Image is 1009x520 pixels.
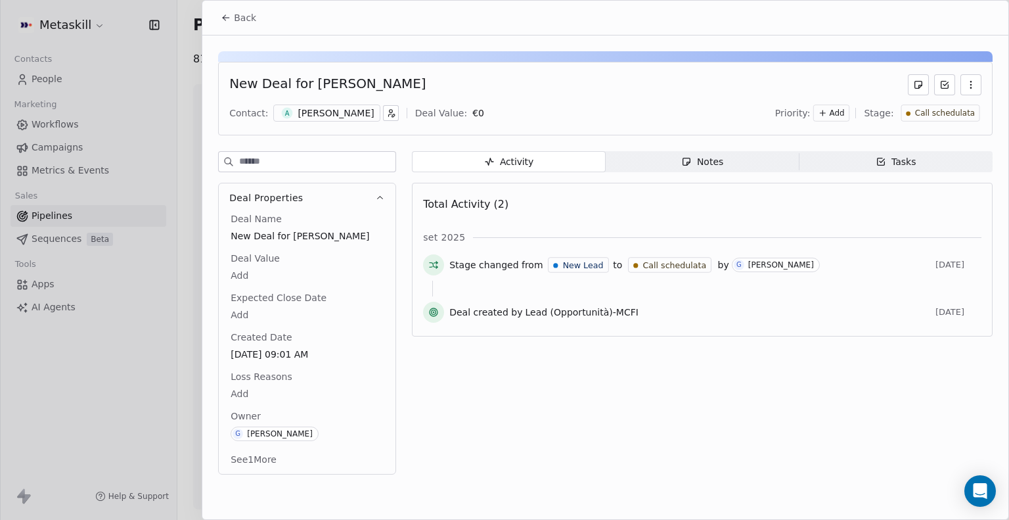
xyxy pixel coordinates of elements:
span: Lead (Opportunità)-MCFI [525,306,638,319]
div: G [235,429,240,439]
div: Deal Value: [415,106,467,120]
span: New Lead [562,259,603,271]
div: [PERSON_NAME] [247,429,313,438]
span: Loss Reasons [228,370,294,383]
span: Back [234,11,256,24]
span: Deal Value [228,252,282,265]
button: Deal Properties [219,183,395,212]
span: Deal Name [228,212,284,225]
div: Deal Properties [219,212,395,474]
span: Stage: [864,106,893,120]
button: Back [213,6,264,30]
span: Add [231,387,384,400]
span: Add [830,108,845,119]
span: [DATE] [935,307,981,318]
div: Contact: [229,106,268,120]
span: to [613,258,622,272]
div: Notes [681,155,723,169]
span: Expected Close Date [228,291,329,304]
span: Call schedulata [643,259,707,271]
div: Tasks [876,155,916,169]
span: A [282,108,293,119]
span: Deal Properties [229,191,303,204]
span: [DATE] [935,260,981,270]
span: Total Activity (2) [423,198,508,210]
button: See1More [223,448,284,471]
span: Stage changed from [449,258,543,272]
div: G [736,260,742,270]
div: [PERSON_NAME] [748,260,814,270]
span: € 0 [472,108,484,118]
span: Created Date [228,331,294,344]
div: Open Intercom Messenger [964,475,996,507]
span: Add [231,308,384,321]
span: [DATE] 09:01 AM [231,348,384,361]
span: Priority: [775,106,811,120]
span: Deal created by [449,306,522,319]
span: Add [231,269,384,282]
span: Call schedulata [914,108,974,119]
span: by [718,258,729,272]
div: New Deal for [PERSON_NAME] [229,74,426,95]
span: Owner [228,410,263,423]
span: set 2025 [423,231,465,244]
span: New Deal for [PERSON_NAME] [231,229,384,243]
div: [PERSON_NAME] [298,106,374,120]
